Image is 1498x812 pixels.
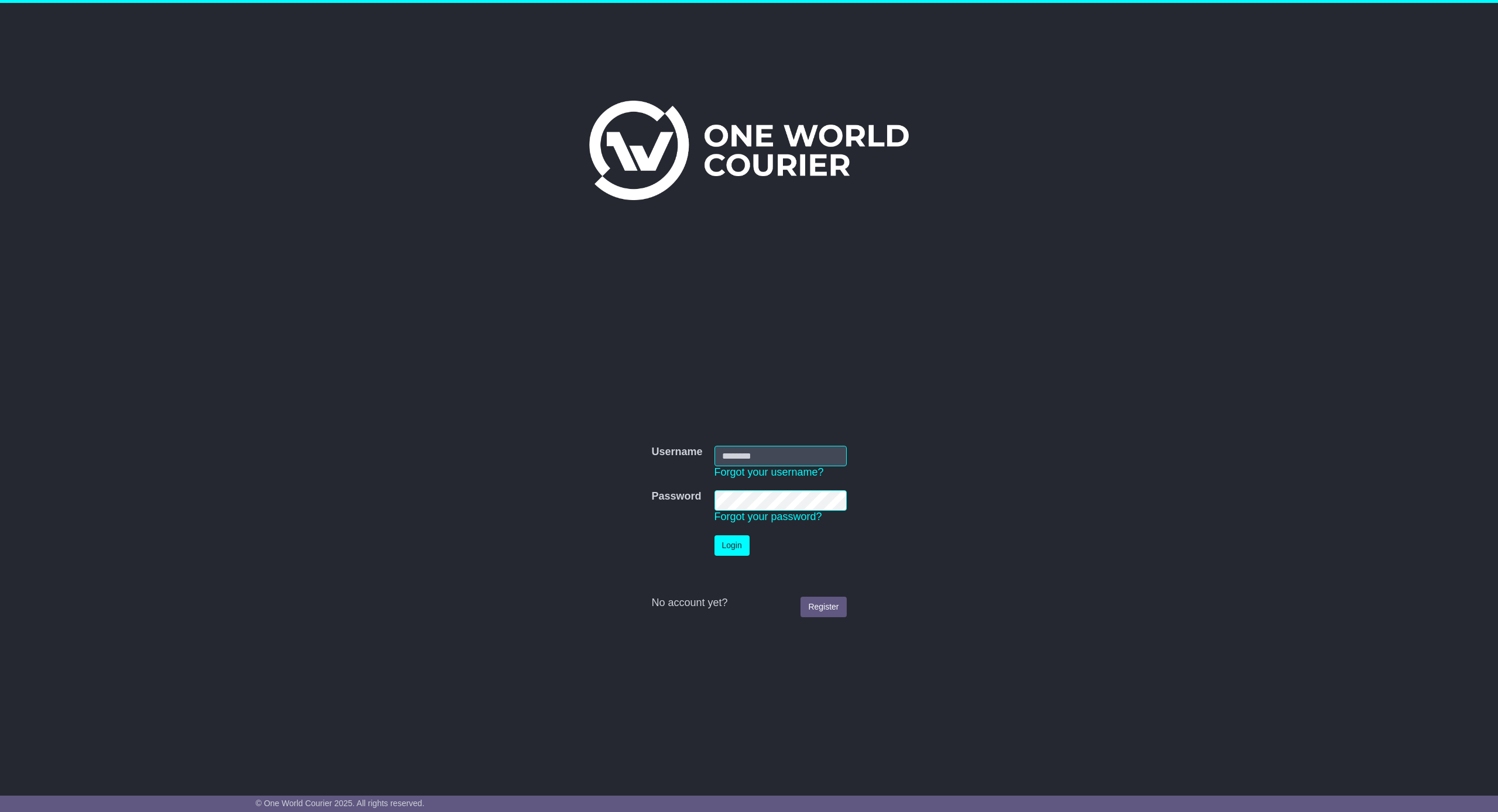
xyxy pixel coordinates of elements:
[800,597,846,617] a: Register
[651,446,702,459] label: Username
[651,597,846,610] div: No account yet?
[651,490,701,503] label: Password
[714,535,750,556] button: Login
[256,799,425,808] span: © One World Courier 2025. All rights reserved.
[589,101,909,200] img: One World
[714,466,824,478] a: Forgot your username?
[714,511,822,522] a: Forgot your password?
